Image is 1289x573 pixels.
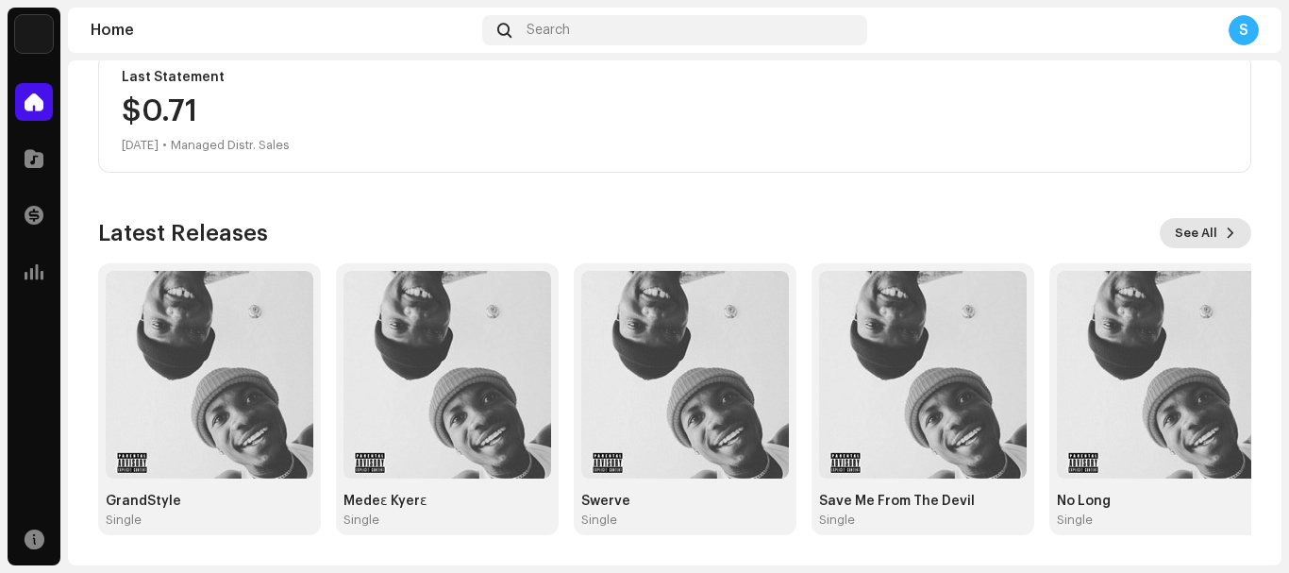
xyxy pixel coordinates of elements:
[1160,218,1251,248] button: See All
[171,134,290,157] div: Managed Distr. Sales
[1057,494,1264,509] div: No Long
[98,218,268,248] h3: Latest Releases
[106,271,313,479] img: 4523bc9b-90f9-497c-ac9a-b45f8f9887c3
[581,494,789,509] div: Swerve
[1057,513,1093,528] div: Single
[122,70,1228,85] div: Last Statement
[122,134,159,157] div: [DATE]
[819,271,1027,479] img: 7c207e03-eedb-43c9-abd0-07b6ecee19bb
[106,513,142,528] div: Single
[343,271,551,479] img: 1ac03ac2-9b7c-43c3-b733-f2685e024434
[162,134,167,157] div: •
[819,494,1027,509] div: Save Me From The Devil
[98,54,1251,173] re-o-card-value: Last Statement
[91,23,475,38] div: Home
[527,23,570,38] span: Search
[15,15,53,53] img: 1c16f3de-5afb-4452-805d-3f3454e20b1b
[1229,15,1259,45] div: S
[581,271,789,479] img: 1fef3437-e4f8-4924-968a-24d084b888d1
[343,494,551,509] div: Medeɛ Kyerɛ
[581,513,617,528] div: Single
[1057,271,1264,479] img: 17368f85-f775-49c6-8053-81e66ff15417
[819,513,855,528] div: Single
[343,513,379,528] div: Single
[106,494,313,509] div: GrandStyle
[1175,214,1217,252] span: See All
